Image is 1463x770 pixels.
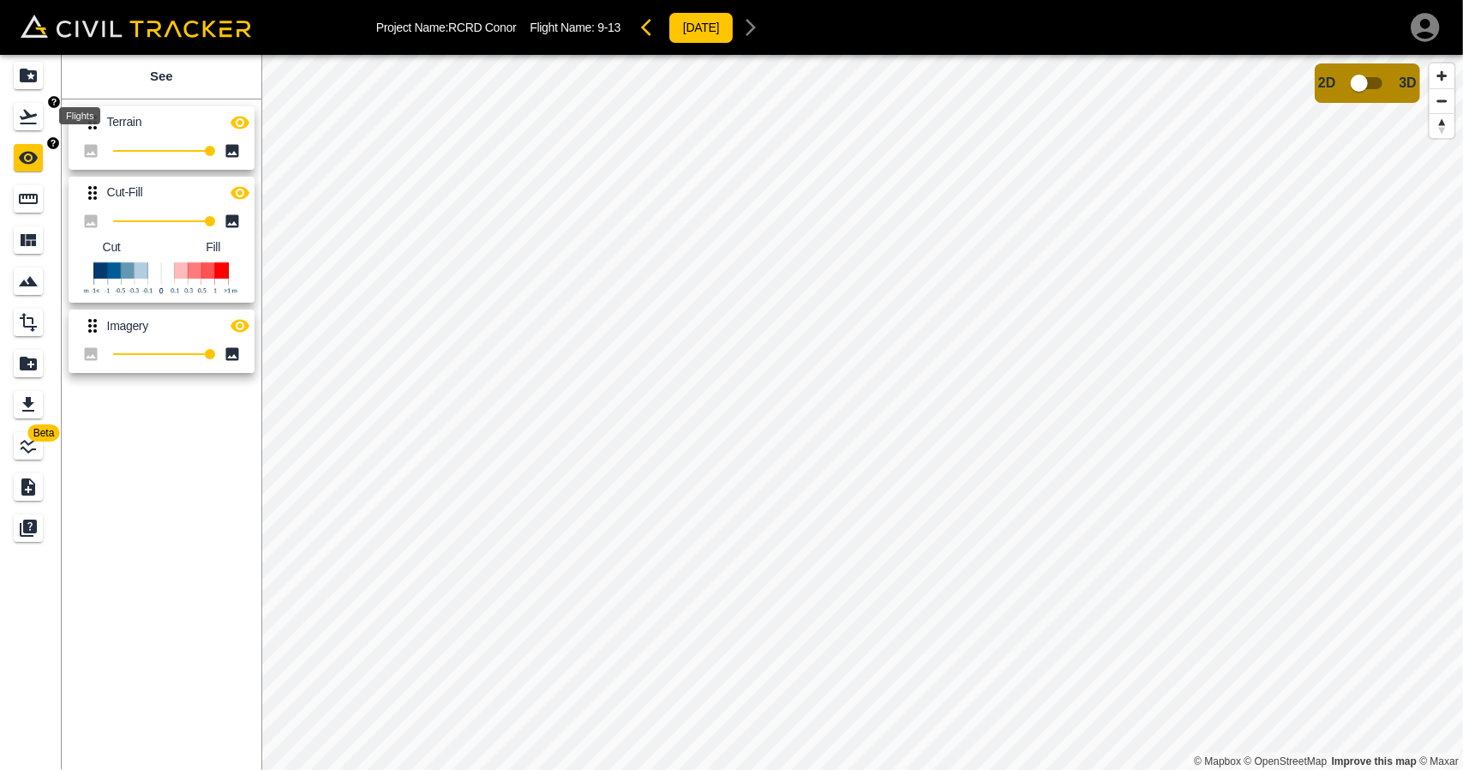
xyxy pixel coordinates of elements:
[376,21,517,34] p: Project Name: RCRD Conor
[1318,75,1335,91] span: 2D
[1194,755,1241,767] a: Mapbox
[1430,63,1454,88] button: Zoom in
[1244,755,1328,767] a: OpenStreetMap
[1332,755,1417,767] a: Map feedback
[1419,755,1459,767] a: Maxar
[1400,75,1417,91] span: 3D
[669,12,734,44] button: [DATE]
[597,21,621,34] span: 9-13
[261,55,1463,770] canvas: Map
[530,21,621,34] p: Flight Name:
[1430,88,1454,113] button: Zoom out
[1430,113,1454,138] button: Reset bearing to north
[59,107,100,124] div: Flights
[21,15,251,39] img: Civil Tracker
